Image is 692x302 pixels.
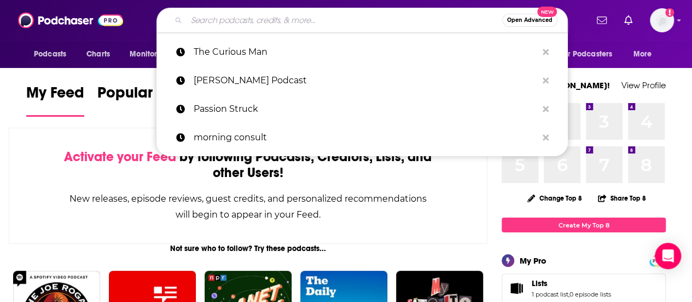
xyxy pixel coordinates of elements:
span: Podcasts [34,47,66,62]
span: Lists [532,278,548,288]
a: Lists [532,278,611,288]
a: Show notifications dropdown [592,11,611,30]
a: PRO [651,256,664,264]
div: Search podcasts, credits, & more... [156,8,568,33]
div: My Pro [520,255,546,266]
button: Change Top 8 [521,191,589,205]
span: Monitoring [130,47,168,62]
div: New releases, episode reviews, guest credits, and personalized recommendations will begin to appe... [64,191,432,223]
a: Charts [79,44,117,65]
button: open menu [122,44,183,65]
p: Passion Struck [194,95,537,123]
p: Jonah Platt Podcast [194,66,537,95]
span: More [633,47,652,62]
button: open menu [626,44,666,65]
img: Podchaser - Follow, Share and Rate Podcasts [18,10,123,31]
span: For Podcasters [560,47,612,62]
button: open menu [553,44,628,65]
span: New [537,7,557,17]
span: My Feed [26,83,84,109]
button: open menu [26,44,80,65]
span: Logged in as LBraverman [650,8,674,32]
button: Open AdvancedNew [502,14,557,27]
a: Passion Struck [156,95,568,123]
a: Popular Feed [97,83,190,117]
span: Activate your Feed [64,149,176,165]
input: Search podcasts, credits, & more... [187,12,502,29]
button: Show profile menu [650,8,674,32]
a: Show notifications dropdown [620,11,637,30]
a: Lists [505,281,527,296]
a: The Curious Man [156,38,568,66]
p: The Curious Man [194,38,537,66]
a: 0 episode lists [569,290,611,298]
button: Share Top 8 [597,187,647,209]
span: Popular Feed [97,83,190,109]
div: Not sure who to follow? Try these podcasts... [9,244,487,253]
a: View Profile [621,80,666,90]
svg: Add a profile image [665,8,674,17]
a: Create My Top 8 [502,218,666,232]
div: by following Podcasts, Creators, Lists, and other Users! [64,149,432,181]
a: 1 podcast list [532,290,568,298]
p: morning consult [194,123,537,152]
span: , [568,290,569,298]
img: User Profile [650,8,674,32]
a: My Feed [26,83,84,117]
a: [PERSON_NAME] Podcast [156,66,568,95]
a: morning consult [156,123,568,152]
div: Open Intercom Messenger [655,243,681,269]
span: Open Advanced [507,18,553,23]
span: Charts [86,47,110,62]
